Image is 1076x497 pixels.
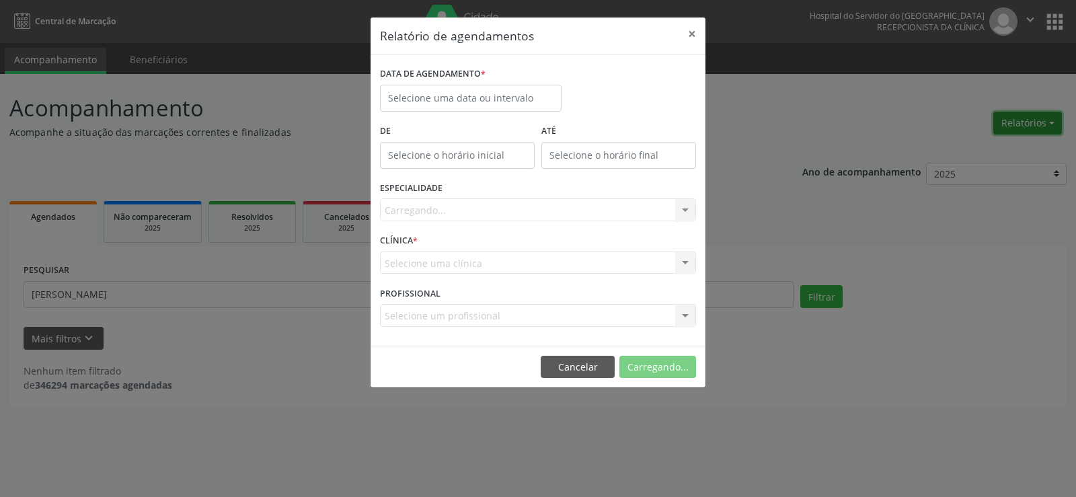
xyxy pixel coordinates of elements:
[541,142,696,169] input: Selecione o horário final
[679,17,705,50] button: Close
[541,356,615,379] button: Cancelar
[380,283,440,304] label: PROFISSIONAL
[380,64,486,85] label: DATA DE AGENDAMENTO
[619,356,696,379] button: Carregando...
[380,178,443,199] label: ESPECIALIDADE
[380,142,535,169] input: Selecione o horário inicial
[380,27,534,44] h5: Relatório de agendamentos
[380,231,418,252] label: CLÍNICA
[541,121,696,142] label: ATÉ
[380,121,535,142] label: De
[380,85,562,112] input: Selecione uma data ou intervalo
